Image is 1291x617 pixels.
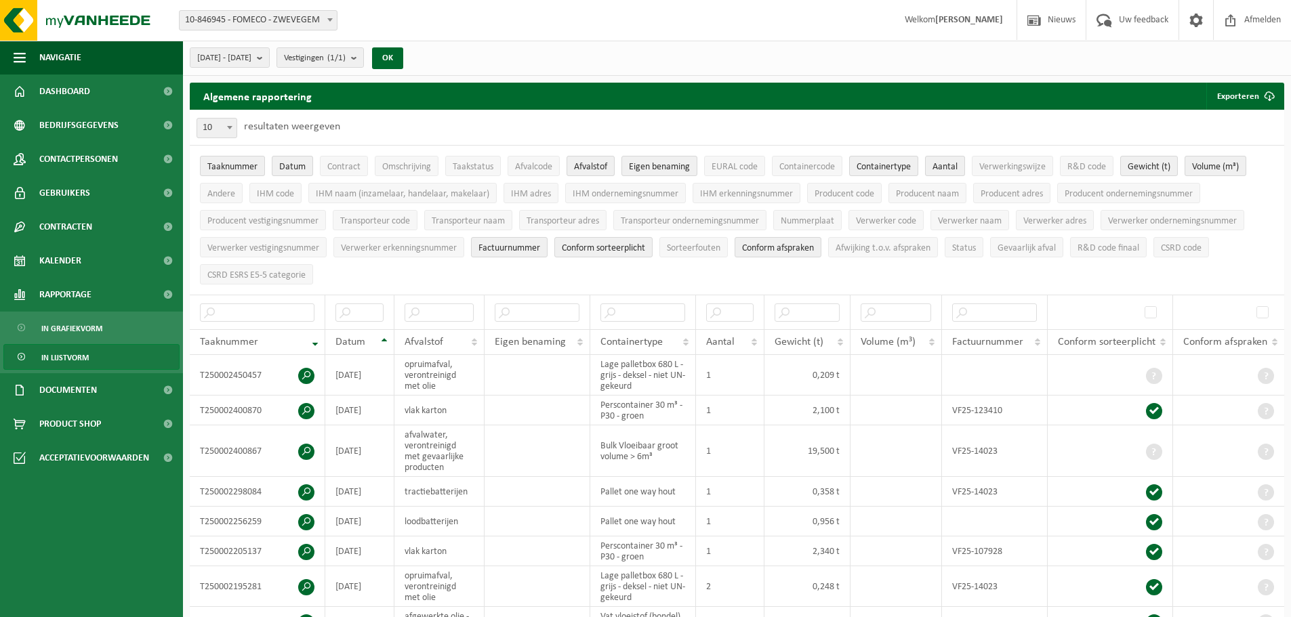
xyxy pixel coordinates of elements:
[504,183,558,203] button: IHM adresIHM adres: Activate to sort
[779,162,835,172] span: Containercode
[773,210,842,230] button: NummerplaatNummerplaat: Activate to sort
[621,216,759,226] span: Transporteur ondernemingsnummer
[1067,162,1106,172] span: R&D code
[807,183,882,203] button: Producent codeProducent code: Activate to sort
[41,345,89,370] span: In lijstvorm
[1161,243,1202,253] span: CSRD code
[1058,337,1155,347] span: Conform sorteerplicht
[207,243,319,253] span: Verwerker vestigingsnummer
[696,507,764,536] td: 1
[279,162,306,172] span: Datum
[39,142,118,176] span: Contactpersonen
[382,162,431,172] span: Omschrijving
[527,216,599,226] span: Transporteur adres
[590,536,697,566] td: Perscontainer 30 m³ - P30 - groen
[706,337,735,347] span: Aantal
[562,243,645,253] span: Conform sorteerplicht
[1060,156,1113,176] button: R&D codeR&amp;D code: Activate to sort
[942,477,1048,507] td: VF25-14023
[861,337,916,347] span: Volume (m³)
[764,396,851,425] td: 2,100 t
[341,243,457,253] span: Verwerker erkenningsnummer
[200,264,313,284] button: CSRD ESRS E5-5 categorieCSRD ESRS E5-5 categorie: Activate to sort
[432,216,505,226] span: Transporteur naam
[308,183,497,203] button: IHM naam (inzamelaar, handelaar, makelaar)IHM naam (inzamelaar, handelaar, makelaar): Activate to...
[3,344,180,370] a: In lijstvorm
[511,189,551,199] span: IHM adres
[693,183,800,203] button: IHM erkenningsnummerIHM erkenningsnummer: Activate to sort
[39,176,90,210] span: Gebruikers
[325,536,394,566] td: [DATE]
[200,156,265,176] button: TaaknummerTaaknummer: Activate to remove sorting
[1101,210,1244,230] button: Verwerker ondernemingsnummerVerwerker ondernemingsnummer: Activate to sort
[244,121,340,132] label: resultaten weergeven
[573,189,678,199] span: IHM ondernemingsnummer
[828,237,938,257] button: Afwijking t.o.v. afsprakenAfwijking t.o.v. afspraken: Activate to sort
[515,162,552,172] span: Afvalcode
[696,477,764,507] td: 1
[972,156,1053,176] button: VerwerkingswijzeVerwerkingswijze: Activate to sort
[197,48,251,68] span: [DATE] - [DATE]
[333,210,417,230] button: Transporteur codeTransporteur code: Activate to sort
[325,477,394,507] td: [DATE]
[445,156,501,176] button: TaakstatusTaakstatus: Activate to sort
[554,237,653,257] button: Conform sorteerplicht : Activate to sort
[180,11,337,30] span: 10-846945 - FOMECO - ZWEVEGEM
[39,373,97,407] span: Documenten
[590,477,697,507] td: Pallet one way hout
[1120,156,1178,176] button: Gewicht (t)Gewicht (t): Activate to sort
[1078,243,1139,253] span: R&D code finaal
[190,396,325,425] td: T250002400870
[1185,156,1246,176] button: Volume (m³)Volume (m³): Activate to sort
[200,237,327,257] button: Verwerker vestigingsnummerVerwerker vestigingsnummer: Activate to sort
[207,270,306,280] span: CSRD ESRS E5-5 categorie
[942,536,1048,566] td: VF25-107928
[394,396,485,425] td: vlak karton
[600,337,663,347] span: Containertype
[888,183,966,203] button: Producent naamProducent naam: Activate to sort
[39,41,81,75] span: Navigatie
[325,425,394,477] td: [DATE]
[327,54,346,62] count: (1/1)
[696,425,764,477] td: 1
[659,237,728,257] button: SorteerfoutenSorteerfouten: Activate to sort
[190,425,325,477] td: T250002400867
[735,237,821,257] button: Conform afspraken : Activate to sort
[519,210,607,230] button: Transporteur adresTransporteur adres: Activate to sort
[998,243,1056,253] span: Gevaarlijk afval
[574,162,607,172] span: Afvalstof
[764,477,851,507] td: 0,358 t
[7,587,226,617] iframe: chat widget
[1183,337,1267,347] span: Conform afspraken
[207,216,319,226] span: Producent vestigingsnummer
[190,536,325,566] td: T250002205137
[190,355,325,396] td: T250002450457
[276,47,364,68] button: Vestigingen(1/1)
[249,183,302,203] button: IHM codeIHM code: Activate to sort
[696,566,764,607] td: 2
[197,118,237,138] span: 10
[1128,162,1170,172] span: Gewicht (t)
[836,243,930,253] span: Afwijking t.o.v. afspraken
[979,162,1046,172] span: Verwerkingswijze
[930,210,1009,230] button: Verwerker naamVerwerker naam: Activate to sort
[39,75,90,108] span: Dashboard
[667,243,720,253] span: Sorteerfouten
[3,315,180,341] a: In grafiekvorm
[200,210,326,230] button: Producent vestigingsnummerProducent vestigingsnummer: Activate to sort
[190,477,325,507] td: T250002298084
[848,210,924,230] button: Verwerker codeVerwerker code: Activate to sort
[567,156,615,176] button: AfvalstofAfvalstof: Activate to sort
[325,396,394,425] td: [DATE]
[945,237,983,257] button: StatusStatus: Activate to sort
[39,108,119,142] span: Bedrijfsgegevens
[190,507,325,536] td: T250002256259
[781,216,834,226] span: Nummerplaat
[590,425,697,477] td: Bulk Vloeibaar groot volume > 6m³
[764,425,851,477] td: 19,500 t
[1153,237,1209,257] button: CSRD codeCSRD code: Activate to sort
[742,243,814,253] span: Conform afspraken
[327,162,361,172] span: Contract
[320,156,368,176] button: ContractContract: Activate to sort
[478,243,540,253] span: Factuurnummer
